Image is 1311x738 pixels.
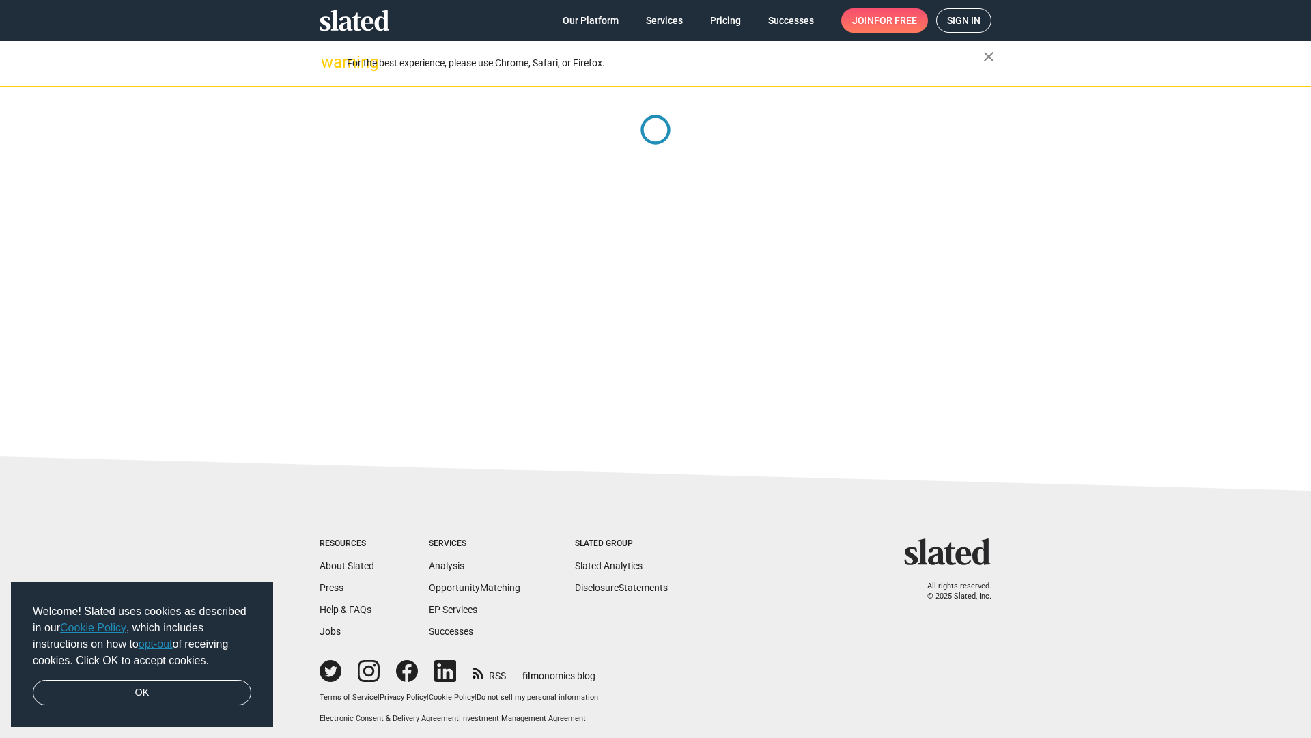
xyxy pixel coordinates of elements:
[429,538,520,549] div: Services
[347,54,983,72] div: For the best experience, please use Chrome, Safari, or Firefox.
[429,582,520,593] a: OpportunityMatching
[429,560,464,571] a: Analysis
[699,8,752,33] a: Pricing
[981,49,997,65] mat-icon: close
[477,693,598,703] button: Do not sell my personal information
[563,8,619,33] span: Our Platform
[522,659,595,683] a: filmonomics blog
[757,8,825,33] a: Successes
[320,693,378,702] a: Terms of Service
[429,604,477,615] a: EP Services
[710,8,741,33] span: Pricing
[852,8,917,33] span: Join
[936,8,991,33] a: Sign in
[768,8,814,33] span: Successes
[475,693,477,702] span: |
[378,693,380,702] span: |
[427,693,429,702] span: |
[575,538,668,549] div: Slated Group
[635,8,694,33] a: Services
[321,54,337,70] mat-icon: warning
[575,582,668,593] a: DisclosureStatements
[11,582,273,728] div: cookieconsent
[320,626,341,637] a: Jobs
[320,714,459,723] a: Electronic Consent & Delivery Agreement
[552,8,630,33] a: Our Platform
[320,560,374,571] a: About Slated
[522,670,539,681] span: film
[320,538,374,549] div: Resources
[874,8,917,33] span: for free
[139,638,173,650] a: opt-out
[320,604,371,615] a: Help & FAQs
[913,582,991,601] p: All rights reserved. © 2025 Slated, Inc.
[33,680,251,706] a: dismiss cookie message
[841,8,928,33] a: Joinfor free
[33,603,251,669] span: Welcome! Slated uses cookies as described in our , which includes instructions on how to of recei...
[459,714,461,723] span: |
[473,661,506,683] a: RSS
[947,9,981,32] span: Sign in
[461,714,586,723] a: Investment Management Agreement
[60,622,126,633] a: Cookie Policy
[380,693,427,702] a: Privacy Policy
[320,582,343,593] a: Press
[575,560,643,571] a: Slated Analytics
[646,8,683,33] span: Services
[429,626,473,637] a: Successes
[429,693,475,702] a: Cookie Policy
